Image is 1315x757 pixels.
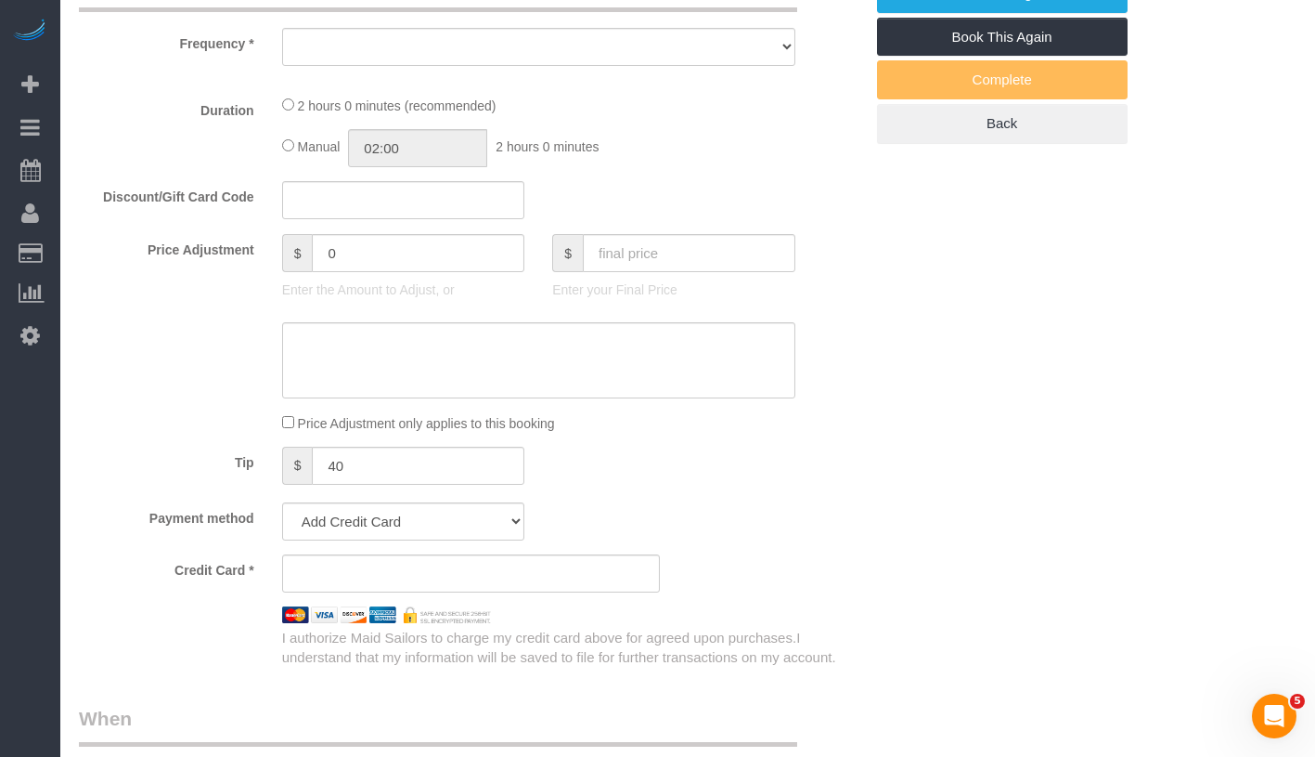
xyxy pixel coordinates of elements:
[877,18,1128,57] a: Book This Again
[583,234,795,272] input: final price
[1290,694,1305,709] span: 5
[11,19,48,45] img: Automaid Logo
[282,281,525,299] p: Enter the Amount to Adjust, or
[552,281,795,299] p: Enter your Final Price
[298,565,644,581] iframe: Secure card payment input frame
[496,139,599,154] span: 2 hours 0 minutes
[298,139,341,154] span: Manual
[552,234,583,272] span: $
[298,98,496,113] span: 2 hours 0 minutes (recommended)
[282,234,313,272] span: $
[65,502,268,528] label: Payment method
[268,628,877,668] div: I authorize Maid Sailors to charge my credit card above for agreed upon purchases.
[79,705,797,747] legend: When
[298,416,555,431] span: Price Adjustment only applies to this booking
[282,447,313,485] span: $
[1252,694,1296,738] iframe: Intercom live chat
[65,28,268,53] label: Frequency *
[65,234,268,259] label: Price Adjustment
[65,447,268,472] label: Tip
[877,104,1128,143] a: Back
[268,607,505,623] img: credit cards
[65,181,268,206] label: Discount/Gift Card Code
[65,95,268,120] label: Duration
[65,555,268,580] label: Credit Card *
